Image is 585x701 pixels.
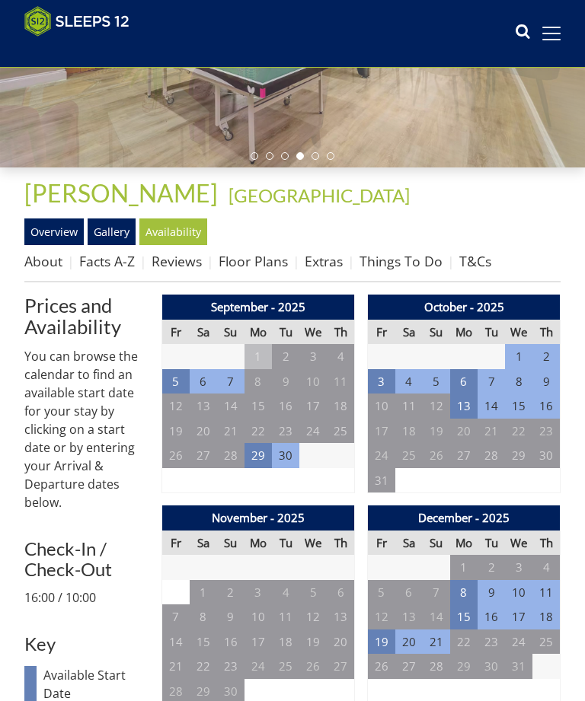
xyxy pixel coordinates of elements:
td: 10 [505,580,532,605]
td: 25 [272,654,299,679]
td: 20 [395,629,423,655]
td: 17 [299,394,327,419]
td: 4 [395,369,423,394]
a: Gallery [88,218,136,244]
th: Su [423,320,450,345]
td: 8 [190,604,217,629]
td: 23 [272,419,299,444]
th: Sa [395,531,423,556]
td: 16 [478,604,505,629]
td: 30 [532,443,560,468]
td: 2 [532,344,560,369]
td: 16 [272,394,299,419]
span: - [222,184,410,206]
td: 13 [327,604,354,629]
th: Sa [190,531,217,556]
a: Things To Do [360,252,443,270]
td: 30 [272,443,299,468]
a: Extras [305,252,343,270]
td: 19 [162,419,190,444]
th: Su [217,320,245,345]
th: Fr [162,320,190,345]
td: 22 [190,654,217,679]
td: 21 [478,419,505,444]
td: 15 [190,629,217,655]
td: 25 [395,443,423,468]
a: Prices and Availability [24,295,149,337]
td: 19 [299,629,327,655]
th: Sa [395,320,423,345]
th: Fr [162,531,190,556]
td: 16 [532,394,560,419]
th: Tu [478,320,505,345]
td: 11 [395,394,423,419]
td: 6 [327,580,354,605]
td: 4 [272,580,299,605]
h3: Key [24,634,149,654]
th: Su [217,531,245,556]
td: 9 [478,580,505,605]
td: 4 [532,555,560,580]
th: Th [327,531,354,556]
td: 3 [299,344,327,369]
img: Sleeps 12 [24,6,129,37]
td: 3 [505,555,532,580]
th: We [299,320,327,345]
td: 21 [423,629,450,655]
a: About [24,252,62,270]
td: 29 [245,443,272,468]
td: 18 [395,419,423,444]
th: We [299,531,327,556]
td: 27 [190,443,217,468]
td: 26 [423,443,450,468]
td: 26 [368,654,395,679]
td: 23 [532,419,560,444]
td: 17 [245,629,272,655]
td: 29 [505,443,532,468]
td: 6 [450,369,478,394]
iframe: Customer reviews powered by Trustpilot [17,46,177,59]
td: 2 [217,580,245,605]
th: November - 2025 [162,505,355,531]
td: 13 [450,394,478,419]
th: Tu [272,320,299,345]
td: 1 [190,580,217,605]
td: 5 [368,580,395,605]
td: 28 [478,443,505,468]
p: 16:00 / 10:00 [24,588,149,607]
td: 4 [327,344,354,369]
td: 18 [327,394,354,419]
td: 5 [162,369,190,394]
th: We [505,531,532,556]
td: 8 [505,369,532,394]
td: 21 [217,419,245,444]
td: 6 [190,369,217,394]
td: 22 [505,419,532,444]
th: Th [532,531,560,556]
td: 13 [190,394,217,419]
a: T&Cs [459,252,491,270]
td: 25 [327,419,354,444]
td: 31 [368,468,395,493]
th: September - 2025 [162,295,355,320]
td: 23 [478,629,505,655]
td: 25 [532,629,560,655]
th: Fr [368,320,395,345]
a: Reviews [152,252,202,270]
td: 12 [299,604,327,629]
th: Sa [190,320,217,345]
th: Tu [272,531,299,556]
td: 18 [272,629,299,655]
td: 17 [368,419,395,444]
td: 26 [162,443,190,468]
a: [PERSON_NAME] [24,178,222,208]
td: 14 [217,394,245,419]
td: 18 [532,604,560,629]
td: 27 [395,654,423,679]
td: 20 [327,629,354,655]
a: Facts A-Z [79,252,135,270]
td: 1 [450,555,478,580]
th: We [505,320,532,345]
td: 2 [478,555,505,580]
td: 12 [368,604,395,629]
